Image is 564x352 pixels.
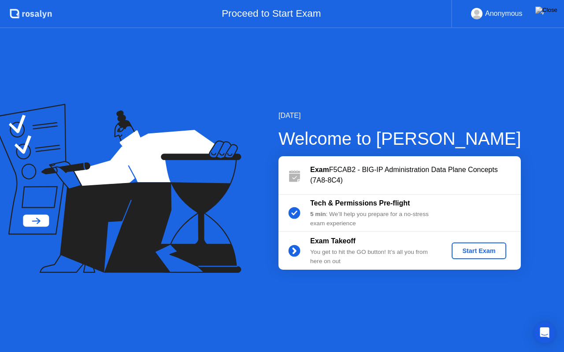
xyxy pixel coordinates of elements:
[310,210,437,228] div: : We’ll help you prepare for a no-stress exam experience
[455,247,502,254] div: Start Exam
[535,7,557,14] img: Close
[310,166,329,173] b: Exam
[485,8,523,19] div: Anonymous
[310,199,410,207] b: Tech & Permissions Pre-flight
[310,211,326,217] b: 5 min
[278,110,521,121] div: [DATE]
[534,322,555,343] div: Open Intercom Messenger
[278,125,521,152] div: Welcome to [PERSON_NAME]
[310,237,356,245] b: Exam Takeoff
[452,242,506,259] button: Start Exam
[310,165,521,186] div: F5CAB2 - BIG-IP Administration Data Plane Concepts (7A8-8C4)
[310,248,437,266] div: You get to hit the GO button! It’s all you from here on out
